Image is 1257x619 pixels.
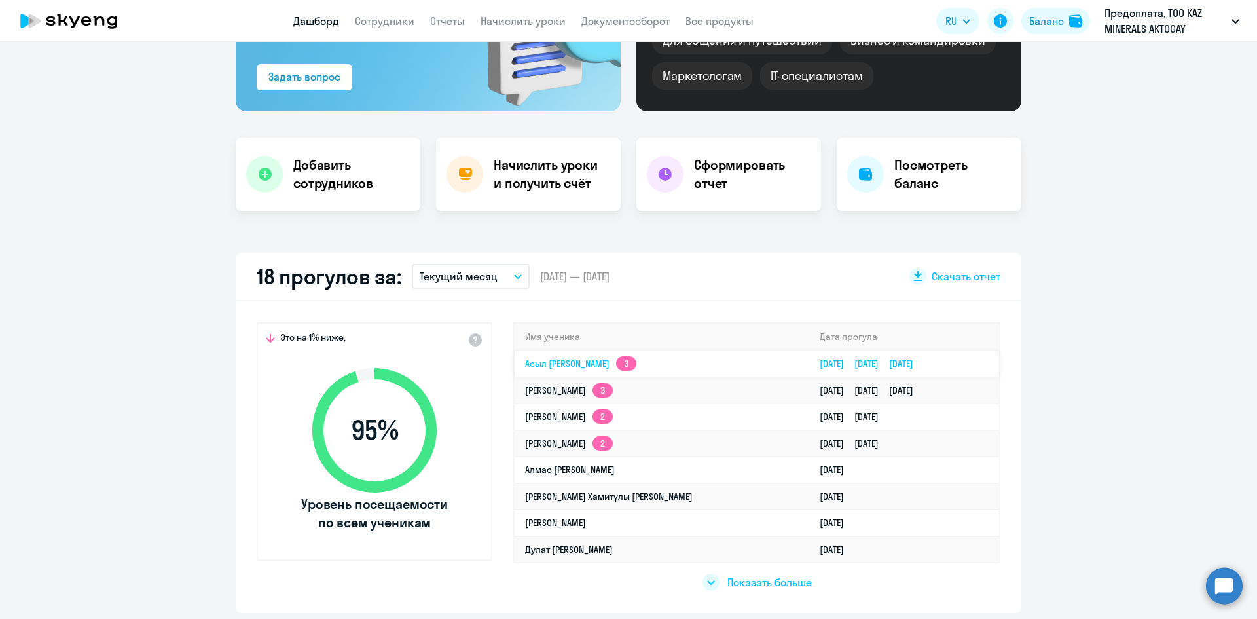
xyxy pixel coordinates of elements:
[652,62,752,90] div: Маркетологам
[515,324,809,350] th: Имя ученика
[760,62,873,90] div: IT-специалистам
[820,517,854,529] a: [DATE]
[1104,5,1226,37] p: Предоплата, ТОО KAZ MINERALS AKTOGAY
[592,383,613,398] app-skyeng-badge: 3
[412,264,530,289] button: Текущий месяц
[355,14,414,28] a: Сотрудники
[820,544,854,555] a: [DATE]
[616,356,636,371] app-skyeng-badge: 3
[293,14,339,28] a: Дашборд
[1098,5,1246,37] button: Предоплата, ТОО KAZ MINERALS AKTOGAY
[694,156,811,193] h4: Сформировать отчет
[1029,13,1064,29] div: Баланс
[932,269,1000,284] span: Скачать отчет
[820,411,889,422] a: [DATE][DATE]
[525,544,613,555] a: Дулат [PERSON_NAME]
[1021,8,1090,34] button: Балансbalance
[525,464,615,476] a: Алмас [PERSON_NAME]
[820,358,924,369] a: [DATE][DATE][DATE]
[592,436,613,451] app-skyeng-badge: 2
[299,495,450,532] span: Уровень посещаемости по всем ученикам
[936,8,979,34] button: RU
[257,64,352,90] button: Задать вопрос
[540,269,610,284] span: [DATE] — [DATE]
[257,263,401,290] h2: 18 прогулов за:
[420,269,498,284] p: Текущий месяц
[685,14,754,28] a: Все продукты
[280,331,346,347] span: Это на 1% ниже,
[430,14,465,28] a: Отчеты
[525,358,636,369] a: Асыл [PERSON_NAME]3
[727,575,812,590] span: Показать больше
[820,385,924,396] a: [DATE][DATE][DATE]
[525,491,693,502] a: [PERSON_NAME] Хамитұлы [PERSON_NAME]
[525,438,613,449] a: [PERSON_NAME]2
[525,411,613,422] a: [PERSON_NAME]2
[268,69,340,84] div: Задать вопрос
[494,156,608,193] h4: Начислить уроки и получить счёт
[581,14,670,28] a: Документооборот
[820,438,889,449] a: [DATE][DATE]
[525,385,613,396] a: [PERSON_NAME]3
[809,324,999,350] th: Дата прогула
[293,156,410,193] h4: Добавить сотрудников
[299,415,450,446] span: 95 %
[820,464,854,476] a: [DATE]
[481,14,566,28] a: Начислить уроки
[592,409,613,424] app-skyeng-badge: 2
[525,517,586,529] a: [PERSON_NAME]
[894,156,1011,193] h4: Посмотреть баланс
[945,13,957,29] span: RU
[1069,14,1082,28] img: balance
[820,491,854,502] a: [DATE]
